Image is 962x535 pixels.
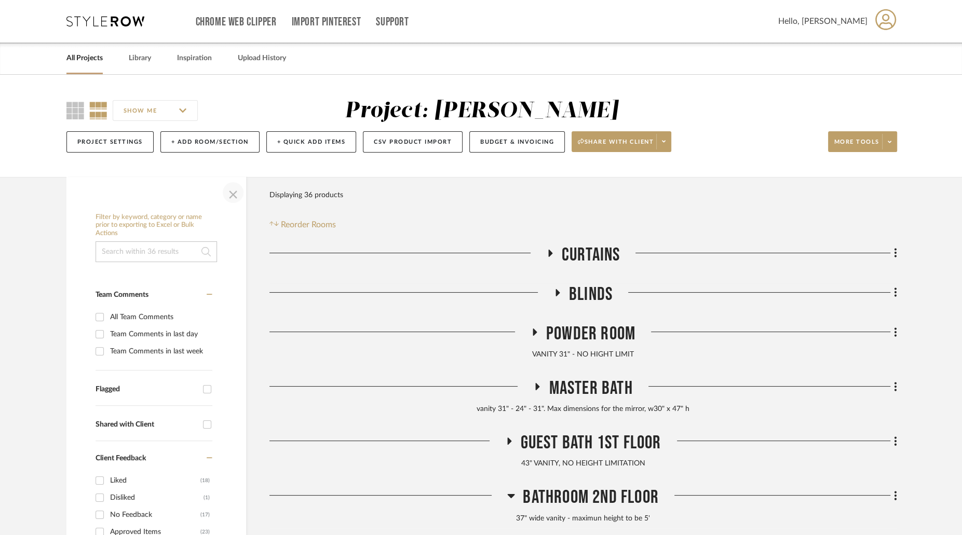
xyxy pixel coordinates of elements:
span: Share with client [578,138,654,154]
span: BLINDS [569,283,613,306]
div: VANITY 31" - NO HIGHT LIMIT [269,349,897,361]
div: Displaying 36 products [269,185,343,205]
a: Upload History [238,51,286,65]
div: Liked [110,472,200,489]
div: No Feedback [110,506,200,523]
div: Team Comments in last day [110,326,210,342]
a: Support [376,18,409,26]
h6: Filter by keyword, category or name prior to exporting to Excel or Bulk Actions [96,213,217,238]
span: Guest Bath 1st floor [521,432,661,454]
span: CURTAINS [562,244,620,266]
a: Library [129,51,151,65]
div: 43" VANITY, NO HEIGHT LIMITATION [269,458,897,470]
button: + Add Room/Section [160,131,260,153]
div: Disliked [110,489,204,506]
span: Powder Room [546,323,635,345]
span: Master Bath [549,377,632,400]
span: Team Comments [96,291,148,298]
a: Import Pinterest [291,18,361,26]
span: More tools [834,138,879,154]
a: Inspiration [177,51,212,65]
button: Project Settings [66,131,154,153]
span: Client Feedback [96,455,146,462]
button: Budget & Invoicing [469,131,565,153]
button: More tools [828,131,897,152]
button: + Quick Add Items [266,131,357,153]
span: Bathroom 2nd Floor [523,486,659,509]
button: Close [223,182,243,203]
div: (18) [200,472,210,489]
div: Project: [PERSON_NAME] [345,100,618,122]
div: All Team Comments [110,309,210,325]
button: Share with client [572,131,671,152]
span: Reorder Rooms [281,218,336,231]
button: CSV Product Import [363,131,463,153]
div: Shared with Client [96,420,198,429]
a: All Projects [66,51,103,65]
div: (1) [204,489,210,506]
a: Chrome Web Clipper [196,18,277,26]
button: Reorder Rooms [269,218,336,231]
div: 37" wide vanity - maximun height to be 5' [269,513,897,525]
input: Search within 36 results [96,241,217,262]
div: vanity 31" - 24" - 31". Max dimensions for the mirror, w30" x 47" h [269,404,897,415]
div: Flagged [96,385,198,394]
div: Team Comments in last week [110,343,210,360]
span: Hello, [PERSON_NAME] [778,15,868,28]
div: (17) [200,506,210,523]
